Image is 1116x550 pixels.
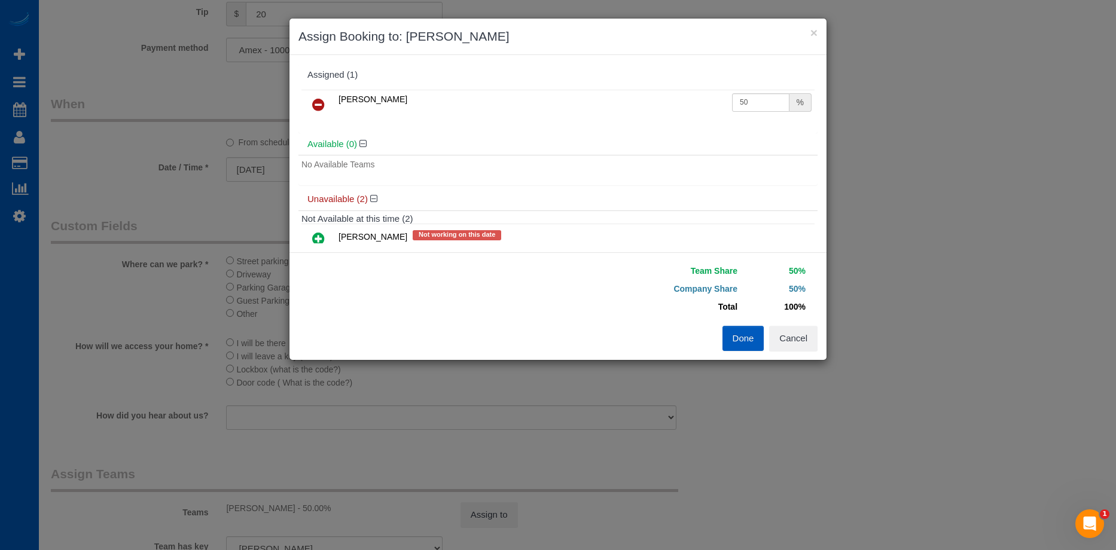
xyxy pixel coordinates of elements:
td: 50% [740,280,809,298]
h4: Unavailable (2) [307,194,809,204]
span: 1 [1100,509,1109,519]
h4: Not Available at this time (2) [301,214,815,224]
div: Assigned (1) [307,70,809,80]
td: 100% [740,298,809,316]
button: × [810,26,818,39]
span: Not working on this date [413,230,501,240]
button: Cancel [769,326,818,351]
h4: Available (0) [307,139,809,149]
span: No Available Teams [301,160,374,169]
span: [PERSON_NAME] [339,233,407,242]
td: Company Share [567,280,740,298]
span: [PERSON_NAME] [339,94,407,104]
div: % [789,93,812,112]
td: Total [567,298,740,316]
h3: Assign Booking to: [PERSON_NAME] [298,27,818,45]
td: Team Share [567,262,740,280]
iframe: Intercom live chat [1075,509,1104,538]
td: 50% [740,262,809,280]
button: Done [722,326,764,351]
